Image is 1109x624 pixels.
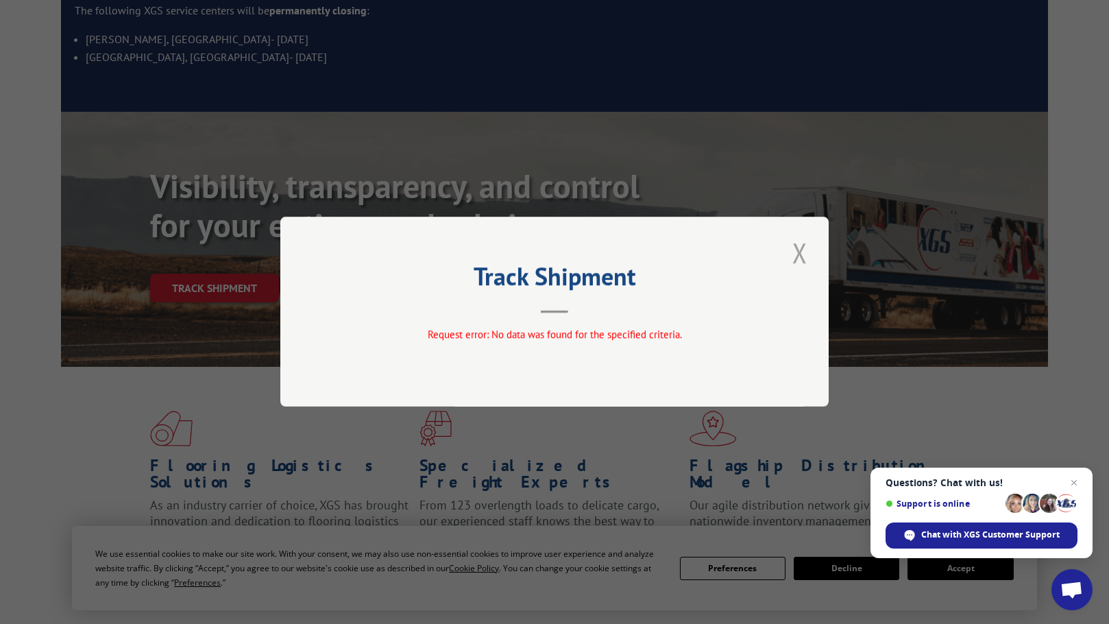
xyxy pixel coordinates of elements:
[788,234,812,272] button: Close modal
[1051,569,1093,610] a: Open chat
[886,523,1077,549] span: Chat with XGS Customer Support
[886,477,1077,488] span: Questions? Chat with us!
[921,529,1060,541] span: Chat with XGS Customer Support
[428,328,682,341] span: Request error: No data was found for the specified criteria.
[349,267,760,293] h2: Track Shipment
[886,499,1001,509] span: Support is online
